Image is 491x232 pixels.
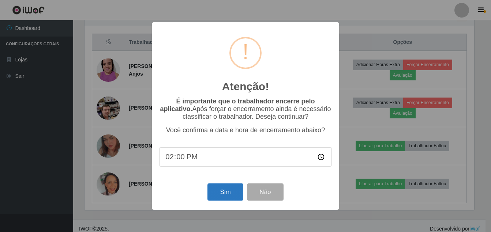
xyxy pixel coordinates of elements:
button: Não [247,183,283,201]
p: Você confirma a data e hora de encerramento abaixo? [159,126,332,134]
h2: Atenção! [222,80,269,93]
b: É importante que o trabalhador encerre pelo aplicativo. [160,98,315,113]
button: Sim [207,183,243,201]
p: Após forçar o encerramento ainda é necessário classificar o trabalhador. Deseja continuar? [159,98,332,121]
